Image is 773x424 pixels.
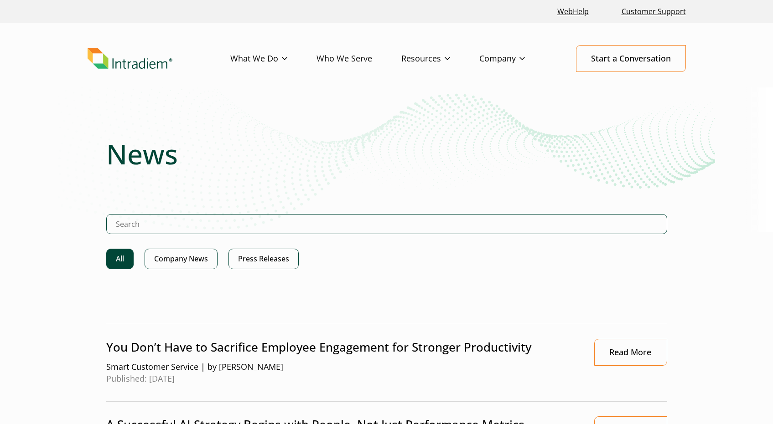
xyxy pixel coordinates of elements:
p: You Don’t Have to Sacrifice Employee Engagement for Stronger Productivity [106,339,576,356]
a: Link opens in a new window [594,339,667,366]
a: All [106,249,134,269]
a: Company [479,46,554,72]
a: Resources [401,46,479,72]
span: Published: [DATE] [106,373,576,385]
img: Intradiem [88,48,172,69]
a: Customer Support [618,2,690,21]
h1: News [106,138,667,170]
form: Search Intradiem [106,214,667,249]
a: Start a Conversation [576,45,686,72]
a: Press Releases [228,249,299,269]
a: Who We Serve [316,46,401,72]
input: Search [106,214,667,234]
a: Link to homepage of Intradiem [88,48,230,69]
a: What We Do [230,46,316,72]
span: Smart Customer Service | by [PERSON_NAME] [106,361,576,373]
a: Company News [145,249,218,269]
a: Link opens in a new window [554,2,592,21]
